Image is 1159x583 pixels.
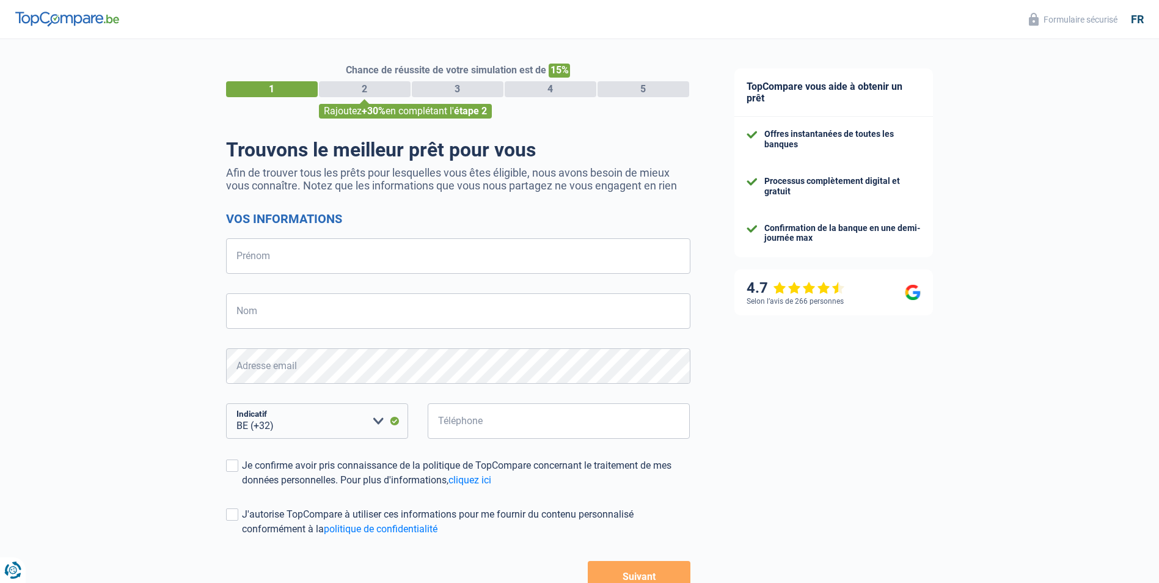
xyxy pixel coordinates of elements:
div: 4 [505,81,596,97]
img: TopCompare Logo [15,12,119,26]
span: 15% [549,64,570,78]
div: fr [1131,13,1144,26]
div: J'autorise TopCompare à utiliser ces informations pour me fournir du contenu personnalisé conform... [242,507,690,537]
a: cliquez ici [448,474,491,486]
div: 3 [412,81,503,97]
div: Processus complètement digital et gratuit [764,176,921,197]
div: 2 [319,81,411,97]
span: Chance de réussite de votre simulation est de [346,64,546,76]
div: Confirmation de la banque en une demi-journée max [764,223,921,244]
div: TopCompare vous aide à obtenir un prêt [734,68,933,117]
div: 4.7 [747,279,845,297]
div: Selon l’avis de 266 personnes [747,297,844,306]
h2: Vos informations [226,211,690,226]
h1: Trouvons le meilleur prêt pour vous [226,138,690,161]
div: Offres instantanées de toutes les banques [764,129,921,150]
div: Je confirme avoir pris connaissance de la politique de TopCompare concernant le traitement de mes... [242,458,690,488]
div: 5 [598,81,689,97]
div: 1 [226,81,318,97]
span: étape 2 [454,105,487,117]
input: 401020304 [428,403,690,439]
div: Rajoutez en complétant l' [319,104,492,119]
button: Formulaire sécurisé [1022,9,1125,29]
a: politique de confidentialité [324,523,437,535]
span: +30% [362,105,386,117]
p: Afin de trouver tous les prêts pour lesquelles vous êtes éligible, nous avons besoin de mieux vou... [226,166,690,192]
